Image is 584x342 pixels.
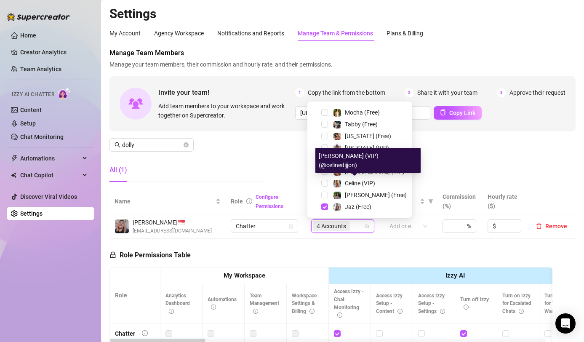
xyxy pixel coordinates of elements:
img: Chat Copilot [11,172,16,178]
div: Plans & Billing [387,29,423,38]
span: Share it with your team [417,88,477,97]
span: Select tree node [321,121,328,128]
div: Manage Team & Permissions [298,29,373,38]
span: Access Izzy Setup - Content [376,293,403,315]
span: info-circle [337,313,342,318]
button: Copy Link [434,106,482,120]
img: AI Chatter [58,87,71,99]
a: Creator Analytics [20,45,88,59]
a: Discover Viral Videos [20,193,77,200]
span: info-circle [211,305,216,310]
div: Chatter [115,329,135,338]
span: copy [440,110,446,115]
span: [PERSON_NAME] (Free) [345,192,407,198]
span: Select tree node [321,203,328,210]
span: search [115,142,120,148]
span: Chat Copilot [20,168,80,182]
span: Turn on Izzy for Escalated Chats [502,293,531,315]
span: 1 [295,88,304,97]
span: Turn off Izzy [460,297,489,310]
h5: Role Permissions Table [109,250,191,260]
button: close-circle [184,142,189,147]
span: Access Izzy - Chat Monitoring [334,289,364,318]
span: Copy Link [449,110,475,116]
span: info-circle [464,305,469,310]
span: Celine (VIP) [345,180,375,187]
th: Name [109,189,226,214]
span: Select tree node [321,133,328,139]
span: lock [109,251,116,258]
span: Select tree node [321,109,328,116]
span: Access Izzy Setup - Settings [418,293,445,315]
div: Notifications and Reports [217,29,284,38]
span: Add team members to your workspace and work together on Supercreator. [158,102,292,120]
div: All (1) [109,165,127,175]
span: 4 Accounts [317,222,346,231]
span: 3 [497,88,506,97]
th: Hourly rate ($) [483,189,528,214]
input: Search members [122,140,182,150]
span: Mocha (Free) [345,109,380,116]
span: delete [536,223,542,229]
span: Turn on Izzy for Time Wasters [544,293,573,315]
img: Georgia (Free) [333,133,341,140]
span: thunderbolt [11,155,18,162]
strong: My Workspace [224,272,265,279]
span: Team Management [250,293,279,315]
img: Georgia (VIP) [333,144,341,152]
a: Settings [20,210,43,217]
span: info-circle [246,198,252,204]
span: Manage Team Members [109,48,576,58]
span: team [365,224,370,229]
span: Manage your team members, their commission and hourly rate, and their permissions. [109,60,576,69]
span: filter [427,195,435,208]
span: [US_STATE] (Free) [345,133,391,139]
span: info-circle [253,309,258,314]
span: info-circle [309,309,315,314]
a: Configure Permissions [256,194,283,209]
h2: Settings [109,6,576,22]
span: info-circle [142,330,148,336]
a: Team Analytics [20,66,61,72]
span: [PERSON_NAME] 🇸🇬 [133,218,212,227]
span: Select tree node [321,144,328,151]
span: Chatter [236,220,293,232]
a: Setup [20,120,36,127]
span: info-circle [519,309,524,314]
span: Izzy AI Chatter [12,91,54,99]
a: Content [20,107,42,113]
img: Chloe (Free) [333,192,341,199]
span: Select tree node [321,180,328,187]
span: Analytics Dashboard [165,293,190,315]
span: info-circle [397,309,403,314]
span: Automations [208,297,237,310]
div: My Account [109,29,141,38]
span: Tabby (Free) [345,121,378,128]
th: Commission (%) [437,189,483,214]
span: filter [428,199,433,204]
img: Tabby (Free) [333,121,341,128]
div: Agency Workspace [154,29,204,38]
div: [PERSON_NAME] (VIP) (@celinedijjon) [315,148,421,173]
span: lock [288,224,293,229]
img: Celine (VIP) [333,180,341,187]
span: [US_STATE] (VIP) [345,144,389,151]
span: info-circle [440,309,445,314]
span: 2 [405,88,414,97]
span: Select tree node [321,192,328,198]
span: Copy the link from the bottom [308,88,385,97]
img: Jaz (Free) [333,203,341,211]
span: 4 Accounts [313,221,350,231]
th: Role [110,267,160,323]
button: Remove [533,221,571,231]
span: Jaz (Free) [345,203,371,210]
span: Role [231,198,243,205]
a: Home [20,32,36,39]
img: Dolly Faith Lou Hildore [115,219,129,233]
strong: Izzy AI [445,272,465,279]
span: Automations [20,152,80,165]
span: Workspace Settings & Billing [292,293,317,315]
span: Invite your team! [158,87,295,98]
img: logo-BBDzfeDw.svg [7,13,70,21]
